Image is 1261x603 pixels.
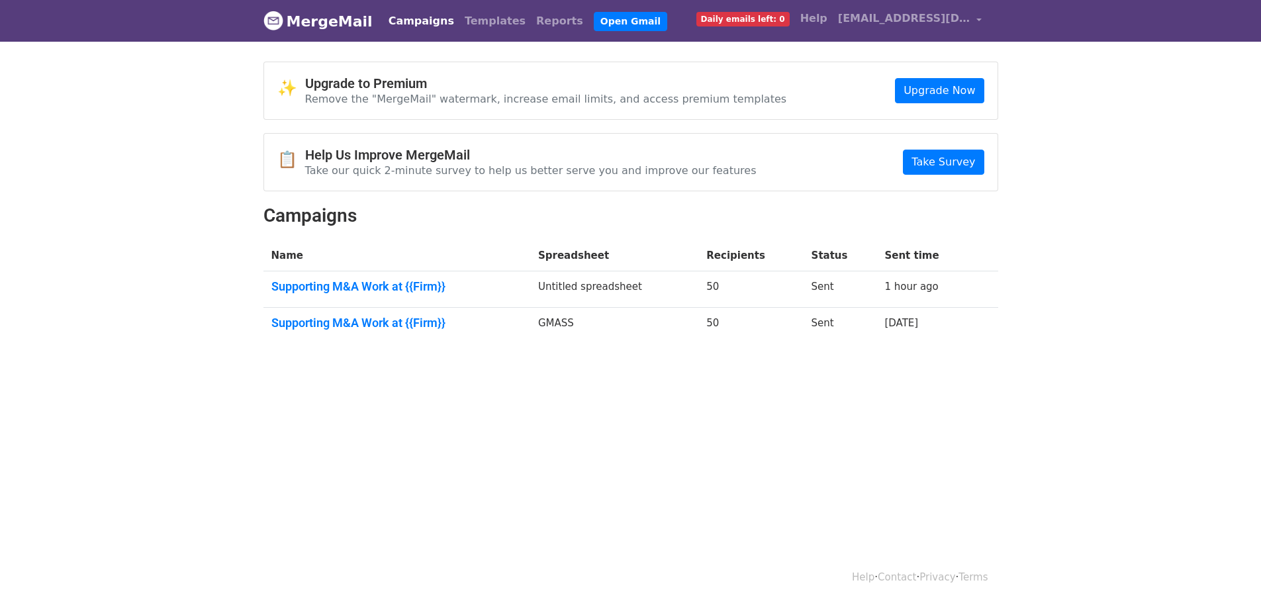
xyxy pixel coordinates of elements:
td: 50 [698,307,803,343]
td: Sent [804,271,877,308]
a: Supporting M&A Work at {{Firm}} [271,279,522,294]
p: Take our quick 2-minute survey to help us better serve you and improve our features [305,163,757,177]
span: ✨ [277,79,305,98]
a: Templates [459,8,531,34]
img: MergeMail logo [263,11,283,30]
a: Help [852,571,874,583]
td: Untitled spreadsheet [530,271,698,308]
a: [DATE] [884,317,918,329]
th: Name [263,240,530,271]
span: Daily emails left: 0 [696,12,790,26]
a: Supporting M&A Work at {{Firm}} [271,316,522,330]
h4: Upgrade to Premium [305,75,787,91]
a: 1 hour ago [884,281,938,293]
a: Reports [531,8,588,34]
th: Spreadsheet [530,240,698,271]
a: [EMAIL_ADDRESS][DOMAIN_NAME] [833,5,988,36]
span: [EMAIL_ADDRESS][DOMAIN_NAME] [838,11,970,26]
a: Daily emails left: 0 [691,5,795,32]
h2: Campaigns [263,205,998,227]
a: Take Survey [903,150,984,175]
h4: Help Us Improve MergeMail [305,147,757,163]
a: Help [795,5,833,32]
p: Remove the "MergeMail" watermark, increase email limits, and access premium templates [305,92,787,106]
td: GMASS [530,307,698,343]
a: MergeMail [263,7,373,35]
td: Sent [804,307,877,343]
td: 50 [698,271,803,308]
th: Recipients [698,240,803,271]
th: Status [804,240,877,271]
a: Contact [878,571,916,583]
span: 📋 [277,150,305,169]
a: Upgrade Now [895,78,984,103]
a: Privacy [919,571,955,583]
a: Terms [958,571,988,583]
th: Sent time [876,240,975,271]
a: Campaigns [383,8,459,34]
a: Open Gmail [594,12,667,31]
